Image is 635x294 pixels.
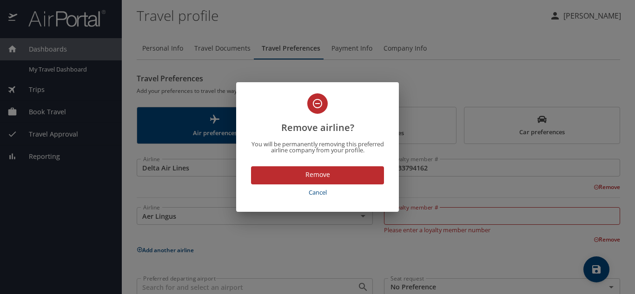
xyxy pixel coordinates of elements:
p: You will be permanently removing this preferred airline company from your profile. [247,141,388,153]
button: Cancel [251,184,384,201]
span: Remove [258,169,377,181]
button: Remove [251,166,384,184]
span: Cancel [255,187,380,198]
h2: Remove airline? [247,93,388,135]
